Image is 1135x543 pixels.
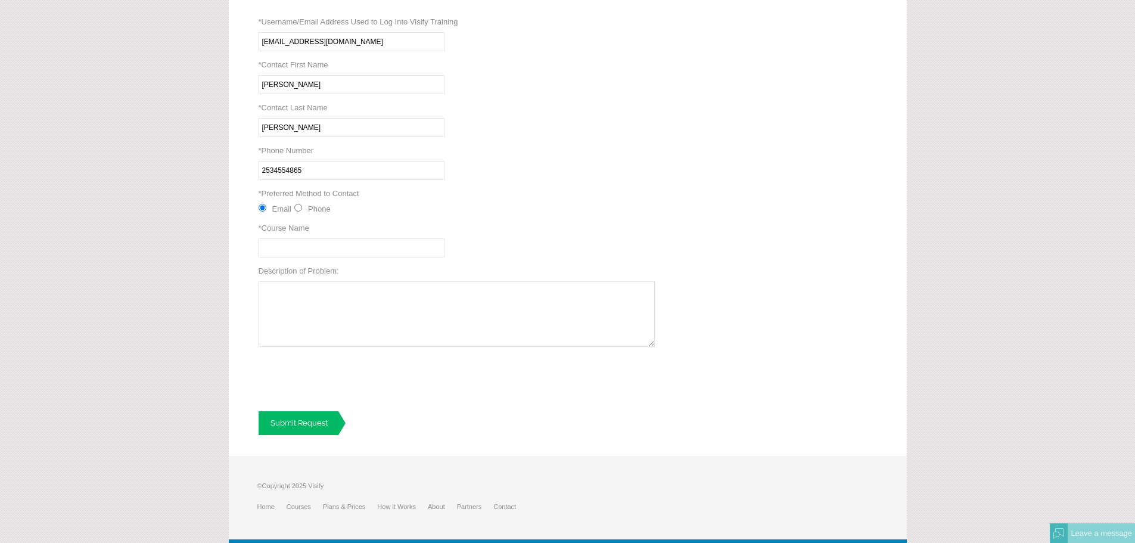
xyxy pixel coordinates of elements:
[259,146,314,155] label: Phone Number
[259,60,328,69] label: Contact First Name
[1068,523,1135,543] div: Leave a message
[308,204,331,213] label: Phone
[262,482,324,489] span: Copyright 2025 Visify
[377,503,428,510] a: How it Works
[259,266,339,275] label: Description of Problem:
[259,411,346,435] a: Submit Request
[323,503,378,510] a: Plans & Prices
[1053,528,1064,539] img: Offline
[272,204,292,213] label: Email
[257,480,528,498] p: ©
[428,503,457,510] a: About
[457,503,494,510] a: Partners
[259,17,458,26] label: Username/Email Address Used to Log Into Visify Training
[259,356,440,402] iframe: reCAPTCHA
[259,189,359,198] label: Preferred Method to Contact
[259,224,309,232] label: Course Name
[259,103,328,112] label: Contact Last Name
[287,503,323,510] a: Courses
[257,503,287,510] a: Home
[493,503,528,510] a: Contact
